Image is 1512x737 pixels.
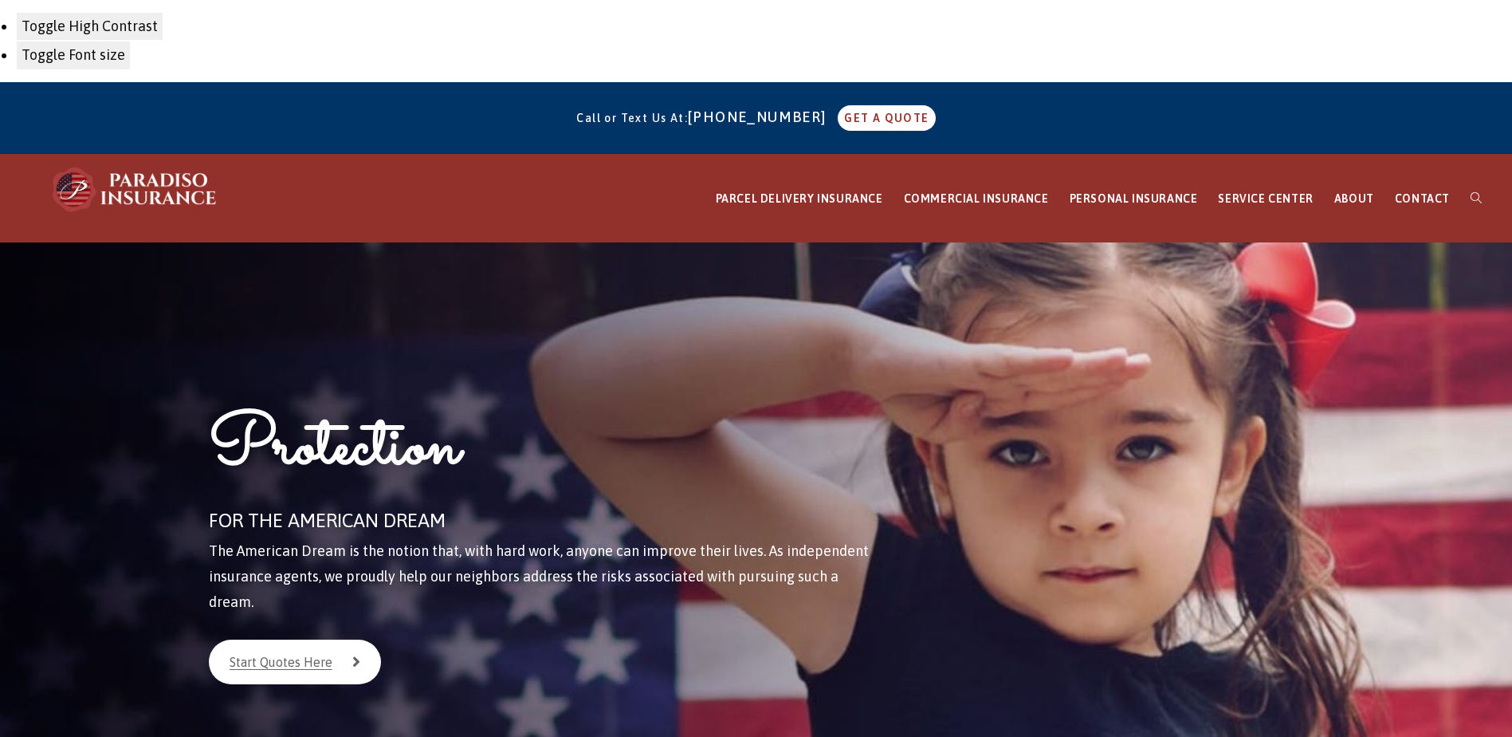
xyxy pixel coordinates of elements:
span: Call or Text Us At: [576,112,688,124]
button: Toggle Font size [16,41,131,69]
a: PARCEL DELIVERY INSURANCE [705,155,893,243]
a: ABOUT [1324,155,1384,243]
span: COMMERCIAL INSURANCE [904,192,1049,205]
button: Toggle High Contrast [16,12,163,41]
img: Paradiso Insurance [48,166,223,214]
span: PERSONAL INSURANCE [1070,192,1198,205]
span: Toggle High Contrast [22,18,158,34]
a: Start Quotes Here [209,640,381,684]
a: COMMERCIAL INSURANCE [893,155,1059,243]
a: CONTACT [1384,155,1460,243]
span: CONTACT [1395,192,1450,205]
span: ABOUT [1334,192,1374,205]
a: GET A QUOTE [838,105,935,131]
a: PERSONAL INSURANCE [1059,155,1208,243]
a: [PHONE_NUMBER] [688,108,835,125]
span: SERVICE CENTER [1218,192,1313,205]
span: FOR THE AMERICAN DREAM [209,510,446,531]
span: The American Dream is the notion that, with hard work, anyone can improve their lives. As indepen... [209,542,869,611]
span: Toggle Font size [22,46,125,63]
a: SERVICE CENTER [1208,155,1323,243]
h1: Protection [209,402,874,503]
span: PARCEL DELIVERY INSURANCE [716,192,883,205]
